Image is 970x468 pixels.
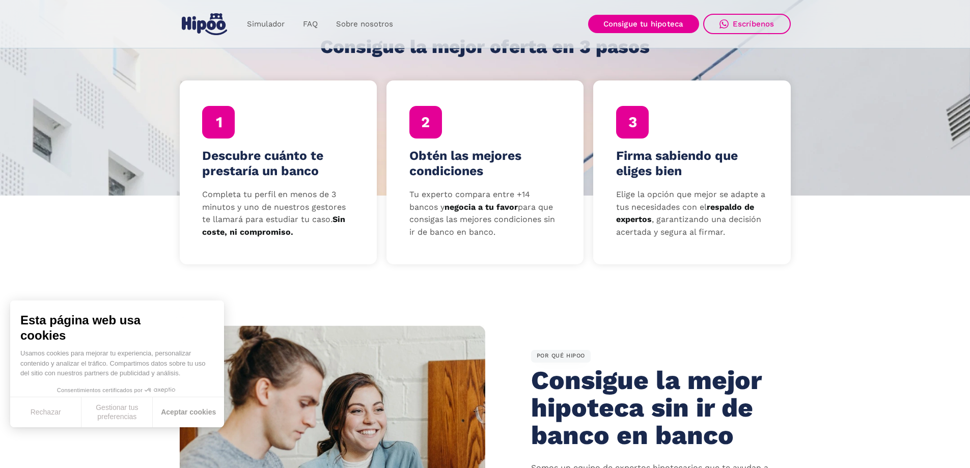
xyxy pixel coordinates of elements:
strong: negocia a tu favor [445,202,518,212]
p: Tu experto compara entre +14 bancos y para que consigas las mejores condiciones sin ir de banco e... [409,188,561,239]
h2: Consigue la mejor hipoteca sin ir de banco en banco [531,367,766,449]
h4: Firma sabiendo que eliges bien [616,148,768,179]
div: Escríbenos [733,19,774,29]
div: POR QUÉ HIPOO [531,350,591,363]
h1: Consigue la mejor oferta en 3 pasos [320,37,650,57]
a: home [180,9,230,39]
a: Escríbenos [703,14,791,34]
strong: Sin coste, ni compromiso. [202,214,345,237]
a: Sobre nosotros [327,14,402,34]
h4: Descubre cuánto te prestaría un banco [202,148,354,179]
a: Simulador [238,14,294,34]
h4: Obtén las mejores condiciones [409,148,561,179]
p: Completa tu perfil en menos de 3 minutos y uno de nuestros gestores te llamará para estudiar tu c... [202,188,354,239]
a: Consigue tu hipoteca [588,15,699,33]
p: Elige la opción que mejor se adapte a tus necesidades con el , garantizando una decisión acertada... [616,188,768,239]
a: FAQ [294,14,327,34]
